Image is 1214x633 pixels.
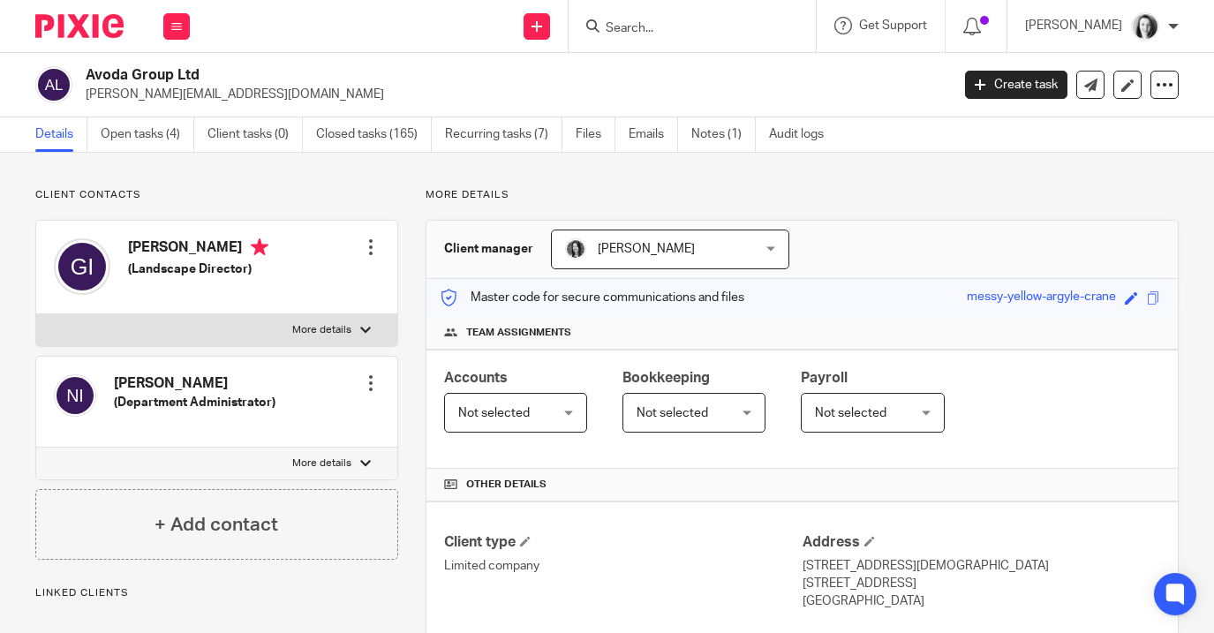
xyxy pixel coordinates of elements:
img: svg%3E [54,374,96,417]
img: brodie%203%20small.jpg [565,238,586,260]
img: svg%3E [35,66,72,103]
p: [GEOGRAPHIC_DATA] [803,592,1160,610]
a: Audit logs [769,117,837,152]
a: Notes (1) [691,117,756,152]
span: Not selected [815,407,886,419]
span: Get Support [859,19,927,32]
span: Bookkeeping [622,371,710,385]
h4: Address [803,533,1160,552]
a: Details [35,117,87,152]
h5: (Department Administrator) [114,394,275,411]
p: [PERSON_NAME] [1025,17,1122,34]
img: T1JH8BBNX-UMG48CW64-d2649b4fbe26-512.png [1131,12,1159,41]
p: More details [292,456,351,471]
span: [PERSON_NAME] [598,243,695,255]
i: Primary [251,238,268,256]
span: Not selected [637,407,708,419]
h3: Client manager [444,240,533,258]
p: More details [292,323,351,337]
h4: [PERSON_NAME] [128,238,268,260]
p: [PERSON_NAME][EMAIL_ADDRESS][DOMAIN_NAME] [86,86,939,103]
p: More details [426,188,1179,202]
h4: + Add contact [155,511,278,539]
p: [STREET_ADDRESS] [803,575,1160,592]
span: Accounts [444,371,508,385]
p: Linked clients [35,586,398,600]
div: messy-yellow-argyle-crane [967,288,1116,308]
a: Open tasks (4) [101,117,194,152]
a: Recurring tasks (7) [445,117,562,152]
img: Pixie [35,14,124,38]
h4: Client type [444,533,802,552]
a: Client tasks (0) [207,117,303,152]
a: Closed tasks (165) [316,117,432,152]
img: svg%3E [54,238,110,295]
p: Client contacts [35,188,398,202]
h4: [PERSON_NAME] [114,374,275,393]
span: Other details [466,478,547,492]
span: Payroll [801,371,848,385]
input: Search [604,21,763,37]
h2: Avoda Group Ltd [86,66,768,85]
p: [STREET_ADDRESS][DEMOGRAPHIC_DATA] [803,557,1160,575]
a: Create task [965,71,1067,99]
span: Not selected [458,407,530,419]
h5: (Landscape Director) [128,260,268,278]
a: Files [576,117,615,152]
a: Emails [629,117,678,152]
span: Team assignments [466,326,571,340]
p: Master code for secure communications and files [440,289,744,306]
p: Limited company [444,557,802,575]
